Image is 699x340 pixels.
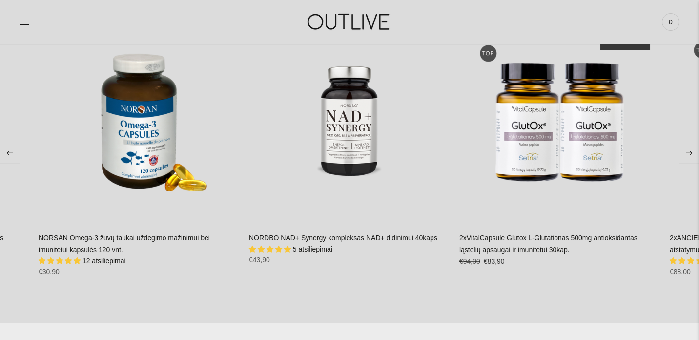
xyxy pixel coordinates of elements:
[249,256,270,264] span: €43,90
[249,234,437,242] a: NORDBO NAD+ Synergy kompleksas NAD+ didinimui 40kaps
[39,257,82,265] span: 4.92 stars
[288,5,411,39] img: OUTLIVE
[249,22,450,223] a: NORDBO NAD+ Synergy kompleksas NAD+ didinimui 40kaps
[39,234,210,254] a: NORSAN Omega-3 žuvų taukai uždegimo mažinimui bei imunitetui kapsulės 120 vnt.
[459,257,480,265] s: €94,00
[670,268,691,276] span: €88,00
[293,245,332,253] span: 5 atsiliepimai
[39,268,60,276] span: €30,90
[82,257,126,265] span: 12 atsiliepimai
[662,11,679,33] a: 0
[459,22,660,223] a: 2xVitalCapsule Glutox L-Glutationas 500mg antioksidantas ląstelių apsaugai ir imunitetui 30kap.
[484,257,505,265] span: €83,90
[679,143,699,163] button: Move to next carousel slide
[664,15,678,29] span: 0
[39,22,239,223] a: NORSAN Omega-3 žuvų taukai uždegimo mažinimui bei imunitetui kapsulės 120 vnt.
[459,234,637,254] a: 2xVitalCapsule Glutox L-Glutationas 500mg antioksidantas ląstelių apsaugai ir imunitetui 30kap.
[249,245,293,253] span: 5.00 stars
